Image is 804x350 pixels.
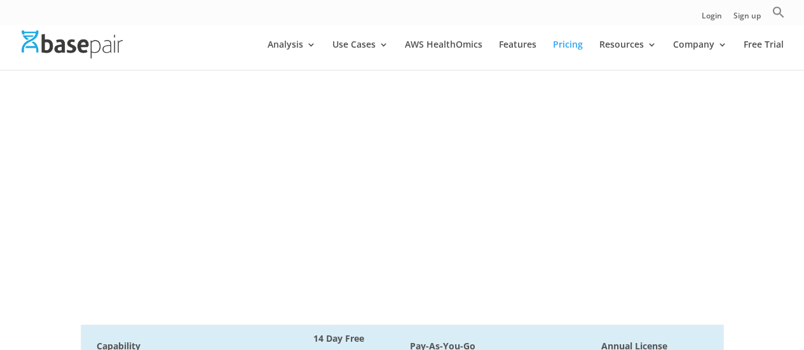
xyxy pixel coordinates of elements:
[772,6,785,25] a: Search Icon Link
[744,40,784,70] a: Free Trial
[81,152,724,183] h2: From Small labs to large Enterprises, we have a plan to fit your needs.
[702,12,722,25] a: Login
[673,40,727,70] a: Company
[599,40,657,70] a: Resources
[733,12,761,25] a: Sign up
[141,119,664,145] b: REDUCE THE AMOUNT YOU PAY TO ANALYZE NGS DATA
[268,40,316,70] a: Analysis
[553,40,583,70] a: Pricing
[772,6,785,18] svg: Search
[332,40,388,70] a: Use Cases
[82,184,723,227] span: Basepair’s pricing models are affordable and transparent. Both paid plans include unlimited users...
[22,30,123,58] img: Basepair
[405,40,482,70] a: AWS HealthOmics
[499,40,536,70] a: Features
